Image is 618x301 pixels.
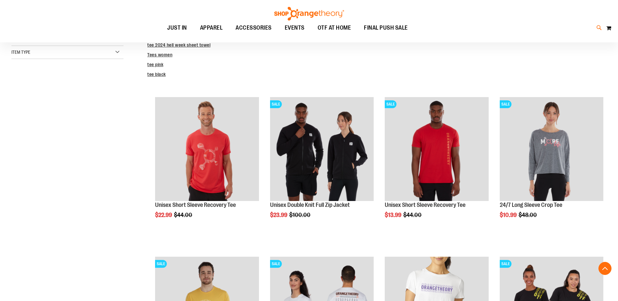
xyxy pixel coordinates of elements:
span: OTF AT HOME [318,21,351,35]
span: $44.00 [403,212,423,218]
a: tee 2024 hell week sheet towel [147,42,210,48]
span: SALE [155,260,167,268]
a: 24/7 Long Sleeve Crop Tee [500,202,562,208]
span: Item Type [11,50,30,55]
span: ACCESSORIES [236,21,272,35]
a: tee pink [147,62,163,67]
img: Shop Orangetheory [273,7,345,21]
span: $100.00 [289,212,311,218]
a: APPAREL [194,21,229,36]
a: Product image for Unisex Double Knit Full Zip JacketSALE [270,97,374,202]
button: Back To Top [598,262,611,275]
div: product [267,94,377,235]
a: Tees women [147,52,172,57]
a: ACCESSORIES [229,21,278,36]
img: Product image for Unisex Short Sleeve Recovery Tee [155,97,259,201]
span: $23.99 [270,212,288,218]
span: JUST IN [167,21,187,35]
span: $44.00 [174,212,193,218]
a: tee black [147,72,166,77]
span: $22.99 [155,212,173,218]
a: Product image for 24/7 Long Sleeve Crop TeeSALE [500,97,603,202]
img: Product image for 24/7 Long Sleeve Crop Tee [500,97,603,201]
a: OTF AT HOME [311,21,358,36]
span: $10.99 [500,212,518,218]
a: Unisex Short Sleeve Recovery Tee [385,202,466,208]
span: APPAREL [200,21,223,35]
span: SALE [500,260,511,268]
a: Unisex Double Knit Full Zip Jacket [270,202,350,208]
span: FINAL PUSH SALE [364,21,408,35]
img: Product image for Unisex Short Sleeve Recovery Tee [385,97,488,201]
span: SALE [500,100,511,108]
div: product [496,94,607,235]
span: EVENTS [285,21,305,35]
div: product [381,94,492,235]
span: SALE [385,100,396,108]
a: Unisex Short Sleeve Recovery Tee [155,202,236,208]
span: SALE [270,100,282,108]
a: FINAL PUSH SALE [357,21,414,36]
span: $13.99 [385,212,402,218]
span: SALE [270,260,282,268]
div: product [152,94,262,235]
a: EVENTS [278,21,311,36]
a: Product image for Unisex Short Sleeve Recovery TeeSALE [385,97,488,202]
img: Product image for Unisex Double Knit Full Zip Jacket [270,97,374,201]
a: Product image for Unisex Short Sleeve Recovery Tee [155,97,259,202]
span: $48.00 [519,212,538,218]
a: JUST IN [161,21,194,36]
